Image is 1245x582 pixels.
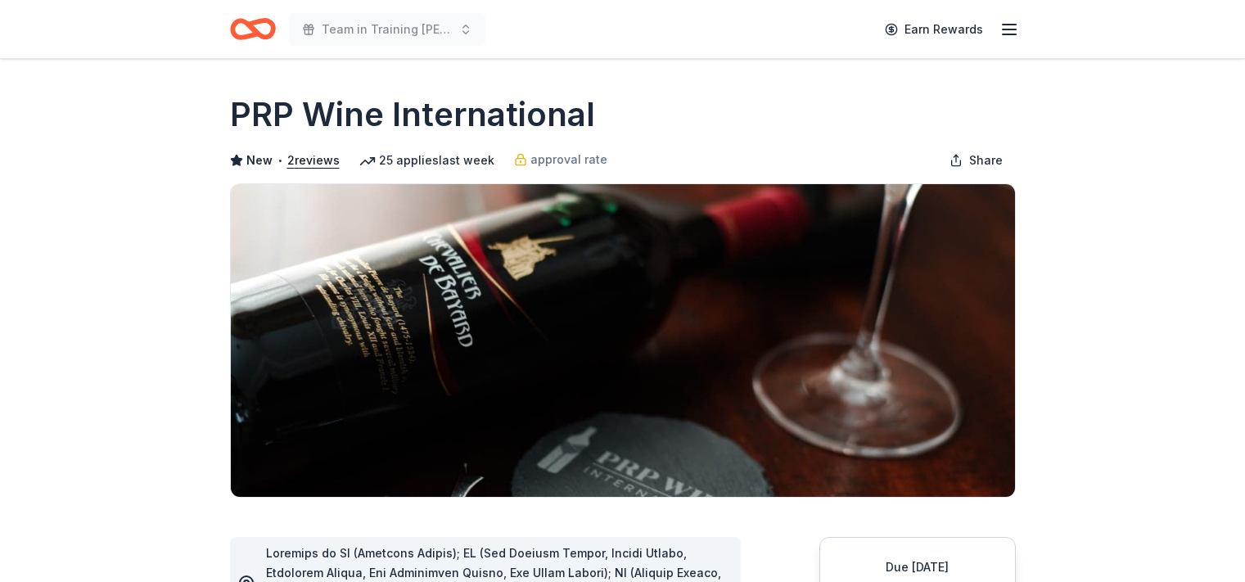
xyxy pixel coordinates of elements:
[530,150,607,169] span: approval rate
[230,92,595,138] h1: PRP Wine International
[359,151,494,170] div: 25 applies last week
[231,184,1015,497] img: Image for PRP Wine International
[230,10,276,48] a: Home
[969,151,1003,170] span: Share
[840,557,995,577] div: Due [DATE]
[875,15,993,44] a: Earn Rewards
[289,13,485,46] button: Team in Training [PERSON_NAME] - [DATE]
[246,151,273,170] span: New
[936,144,1016,177] button: Share
[514,150,607,169] a: approval rate
[322,20,453,39] span: Team in Training [PERSON_NAME] - [DATE]
[287,151,340,170] button: 2reviews
[277,154,282,167] span: •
